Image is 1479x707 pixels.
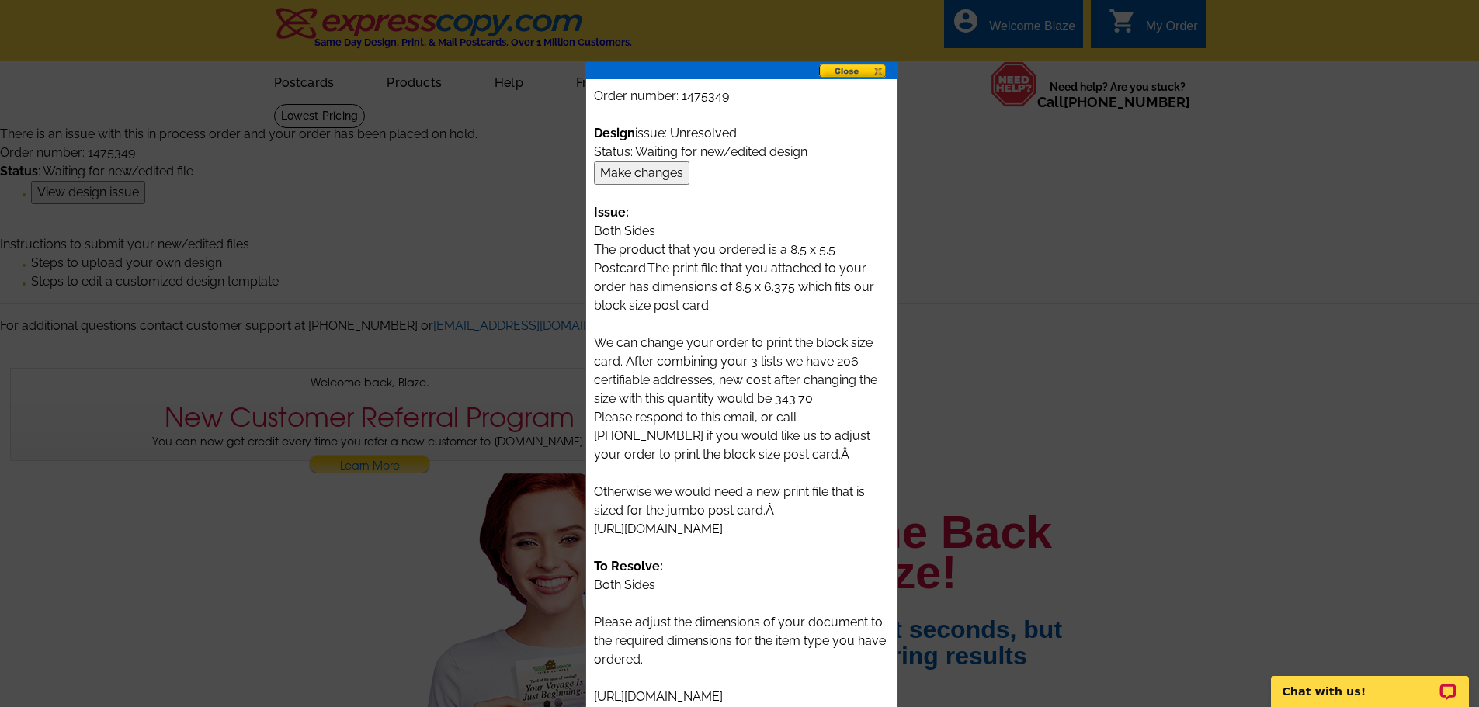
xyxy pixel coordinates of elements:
[594,205,629,220] b: Issue:
[594,124,889,161] div: issue: Unresolved. Status: Waiting for new/edited design
[594,241,889,315] div: The product that you ordered is a 8.5 x 5.5 Postcard.The print file that you attached to your ord...
[594,126,635,140] b: Design
[594,559,663,574] b: To Resolve:
[594,161,689,185] input: Make changes
[1261,658,1479,707] iframe: LiveChat chat widget
[594,315,889,464] div: We can change your order to print the block size card. After combining your 3 lists we have 206 c...
[594,464,889,539] div: Otherwise we would need a new print file that is sized for the jumbo post card.Â [URL][DOMAIN_NAME]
